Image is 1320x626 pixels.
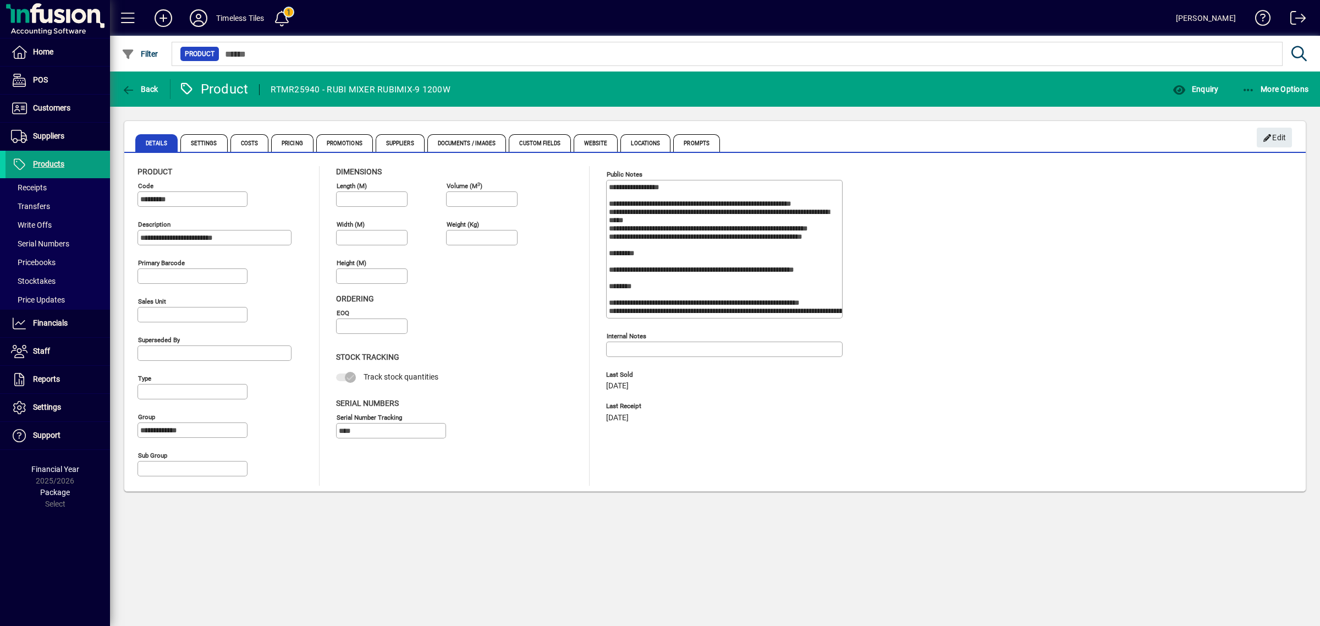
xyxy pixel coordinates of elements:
span: [DATE] [606,382,629,391]
mat-label: Serial Number tracking [337,413,402,421]
a: POS [5,67,110,94]
button: Add [146,8,181,28]
a: Home [5,39,110,66]
div: Product [179,80,249,98]
button: Profile [181,8,216,28]
mat-label: EOQ [337,309,349,317]
mat-label: Height (m) [337,259,366,267]
a: Transfers [5,197,110,216]
span: Receipts [11,183,47,192]
span: Pricebooks [11,258,56,267]
mat-label: Length (m) [337,182,367,190]
a: Knowledge Base [1247,2,1271,38]
div: [PERSON_NAME] [1176,9,1236,27]
mat-label: Public Notes [607,171,642,178]
span: Serial Numbers [336,399,399,408]
button: Edit [1257,128,1292,147]
button: More Options [1239,79,1312,99]
span: [DATE] [606,414,629,422]
mat-label: Sub group [138,452,167,459]
a: Pricebooks [5,253,110,272]
mat-label: Type [138,375,151,382]
div: RTMR25940 - RUBI MIXER RUBIMIX-9 1200W [271,81,450,98]
span: Details [135,134,178,152]
span: Settings [180,134,228,152]
span: Custom Fields [509,134,570,152]
span: Serial Numbers [11,239,69,248]
span: Product [185,48,215,59]
a: Suppliers [5,123,110,150]
span: Ordering [336,294,374,303]
span: Reports [33,375,60,383]
a: Settings [5,394,110,421]
div: Timeless Tiles [216,9,264,27]
mat-label: Description [138,221,170,228]
span: Website [574,134,618,152]
span: Package [40,488,70,497]
span: Staff [33,347,50,355]
span: Suppliers [376,134,425,152]
span: Home [33,47,53,56]
app-page-header-button: Back [110,79,170,99]
a: Staff [5,338,110,365]
span: Documents / Images [427,134,507,152]
span: More Options [1242,85,1309,94]
span: Products [33,160,64,168]
span: Promotions [316,134,373,152]
span: Write Offs [11,221,52,229]
span: Transfers [11,202,50,211]
mat-label: Sales unit [138,298,166,305]
a: Receipts [5,178,110,197]
span: Enquiry [1173,85,1218,94]
mat-label: Weight (Kg) [447,221,479,228]
mat-label: Internal Notes [607,332,646,340]
span: Stocktakes [11,277,56,285]
span: Edit [1263,129,1286,147]
mat-label: Width (m) [337,221,365,228]
a: Price Updates [5,290,110,309]
a: Customers [5,95,110,122]
span: Stock Tracking [336,353,399,361]
mat-label: Group [138,413,155,421]
span: Costs [230,134,269,152]
mat-label: Superseded by [138,336,180,344]
span: Locations [620,134,670,152]
span: Customers [33,103,70,112]
a: Stocktakes [5,272,110,290]
span: Product [137,167,172,176]
span: Pricing [271,134,313,152]
span: Back [122,85,158,94]
span: Support [33,431,61,440]
mat-label: Primary barcode [138,259,185,267]
mat-label: Code [138,182,153,190]
mat-label: Volume (m ) [447,182,482,190]
button: Filter [119,44,161,64]
button: Enquiry [1170,79,1221,99]
button: Back [119,79,161,99]
a: Financials [5,310,110,337]
a: Serial Numbers [5,234,110,253]
span: Dimensions [336,167,382,176]
sup: 3 [477,181,480,186]
span: Prompts [673,134,720,152]
span: Track stock quantities [364,372,438,381]
span: Last Sold [606,371,771,378]
span: Financial Year [31,465,79,474]
a: Logout [1282,2,1306,38]
span: Settings [33,403,61,411]
span: Financials [33,319,68,327]
a: Write Offs [5,216,110,234]
span: POS [33,75,48,84]
span: Suppliers [33,131,64,140]
span: Filter [122,50,158,58]
a: Reports [5,366,110,393]
span: Last Receipt [606,403,771,410]
a: Support [5,422,110,449]
span: Price Updates [11,295,65,304]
